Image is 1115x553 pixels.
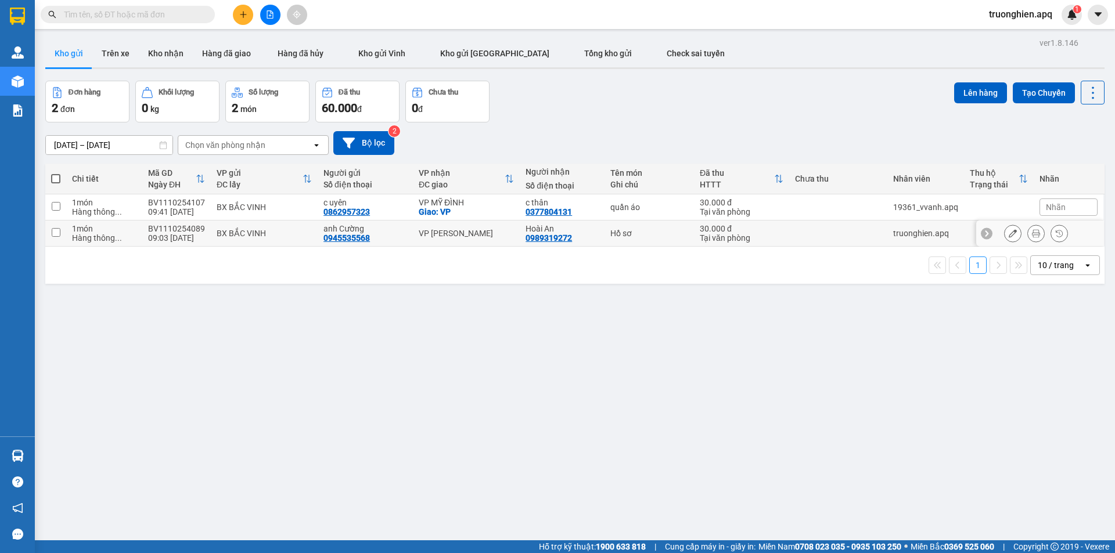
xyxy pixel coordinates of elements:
span: 1 [1075,5,1079,13]
div: Số lượng [249,88,278,96]
span: Kho gửi Vinh [358,49,405,58]
div: BX BẮC VINH [217,203,312,212]
div: Người gửi [323,168,407,178]
button: Số lượng2món [225,81,310,122]
span: Miền Bắc [911,540,994,553]
span: 0 [142,101,148,115]
span: kg [150,104,159,114]
button: Kho gửi [45,39,92,67]
div: Mã GD [148,168,196,178]
div: 10 / trang [1038,259,1074,271]
strong: 0708 023 035 - 0935 103 250 [795,542,901,551]
div: 0377804131 [526,207,572,216]
span: search [48,10,56,19]
div: 09:03 [DATE] [148,233,205,243]
div: 1 món [72,198,136,207]
div: Đã thu [339,88,360,96]
button: Tạo Chuyến [1013,82,1075,103]
div: anh Cường [323,224,407,233]
div: c uyên [323,198,407,207]
button: aim [287,5,307,25]
div: BV1110254089 [148,224,205,233]
img: warehouse-icon [12,75,24,88]
span: món [240,104,257,114]
span: đ [418,104,423,114]
button: Kho nhận [139,39,193,67]
span: Miền Nam [758,540,901,553]
div: Hoài An [526,224,599,233]
strong: 0369 525 060 [944,542,994,551]
div: Người nhận [526,167,599,176]
div: Nhân viên [893,174,958,183]
span: Hỗ trợ kỹ thuật: [539,540,646,553]
div: Tên món [610,168,688,178]
th: Toggle SortBy [964,164,1034,194]
button: 1 [969,256,987,274]
span: đơn [60,104,75,114]
span: message [12,529,23,540]
div: Hàng thông thường [72,233,136,243]
img: icon-new-feature [1067,9,1077,20]
button: Hàng đã giao [193,39,260,67]
div: 0945535568 [323,233,370,243]
input: Select a date range. [46,136,172,154]
span: file-add [266,10,274,19]
div: Sửa đơn hàng [1004,225,1022,242]
div: 0862957323 [323,207,370,216]
div: Đã thu [700,168,774,178]
button: plus [233,5,253,25]
div: 30.000 đ [700,198,783,207]
span: Cung cấp máy in - giấy in: [665,540,756,553]
span: | [1003,540,1005,553]
div: c thân [526,198,599,207]
div: Hồ sơ [610,229,688,238]
svg: open [1083,261,1092,270]
div: 0989319272 [526,233,572,243]
div: BV1110254107 [148,198,205,207]
span: Kho gửi [GEOGRAPHIC_DATA] [440,49,549,58]
button: file-add [260,5,280,25]
div: 09:41 [DATE] [148,207,205,216]
div: Nhãn [1040,174,1098,183]
span: ... [115,233,122,243]
button: Trên xe [92,39,139,67]
th: Toggle SortBy [211,164,318,194]
th: Toggle SortBy [694,164,789,194]
span: 0 [412,101,418,115]
div: VP [PERSON_NAME] [419,229,514,238]
button: caret-down [1088,5,1108,25]
span: aim [293,10,301,19]
img: logo-vxr [10,8,25,25]
div: Chọn văn phòng nhận [185,139,265,151]
button: Đơn hàng2đơn [45,81,130,122]
div: Chi tiết [72,174,136,183]
div: Số điện thoại [323,180,407,189]
div: Tại văn phòng [700,233,783,243]
div: Đơn hàng [69,88,100,96]
div: 30.000 đ [700,224,783,233]
div: Tại văn phòng [700,207,783,216]
div: Chưa thu [429,88,458,96]
span: 60.000 [322,101,357,115]
span: notification [12,503,23,514]
span: plus [239,10,247,19]
span: | [654,540,656,553]
img: warehouse-icon [12,450,24,462]
div: VP gửi [217,168,303,178]
span: 2 [232,101,238,115]
div: ĐC lấy [217,180,303,189]
span: Nhãn [1046,203,1066,212]
div: Chưa thu [795,174,882,183]
div: Giao: VP [419,207,514,216]
div: VP MỸ ĐÌNH [419,198,514,207]
strong: 1900 633 818 [596,542,646,551]
input: Tìm tên, số ĐT hoặc mã đơn [64,8,201,21]
div: Ngày ĐH [148,180,196,189]
button: Lên hàng [954,82,1007,103]
th: Toggle SortBy [142,164,211,194]
div: ĐC giao [419,180,505,189]
button: Bộ lọc [333,131,394,155]
th: Toggle SortBy [413,164,520,194]
div: VP nhận [419,168,505,178]
img: solution-icon [12,104,24,117]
